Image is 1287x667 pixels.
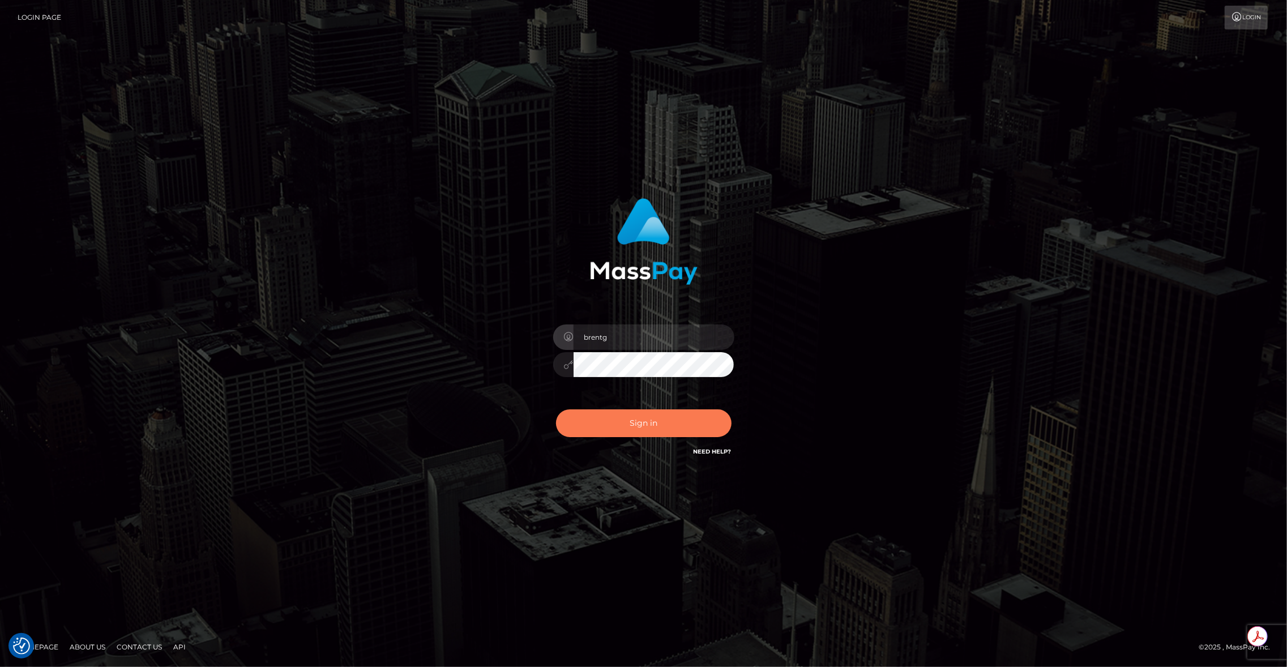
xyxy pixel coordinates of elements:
[18,6,61,29] a: Login Page
[13,638,30,655] img: Revisit consent button
[1199,641,1279,653] div: © 2025 , MassPay Inc.
[1225,6,1268,29] a: Login
[694,448,732,455] a: Need Help?
[556,409,732,437] button: Sign in
[574,324,734,350] input: Username...
[112,638,166,656] a: Contact Us
[65,638,110,656] a: About Us
[13,638,30,655] button: Consent Preferences
[169,638,190,656] a: API
[12,638,63,656] a: Homepage
[590,198,698,285] img: MassPay Login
